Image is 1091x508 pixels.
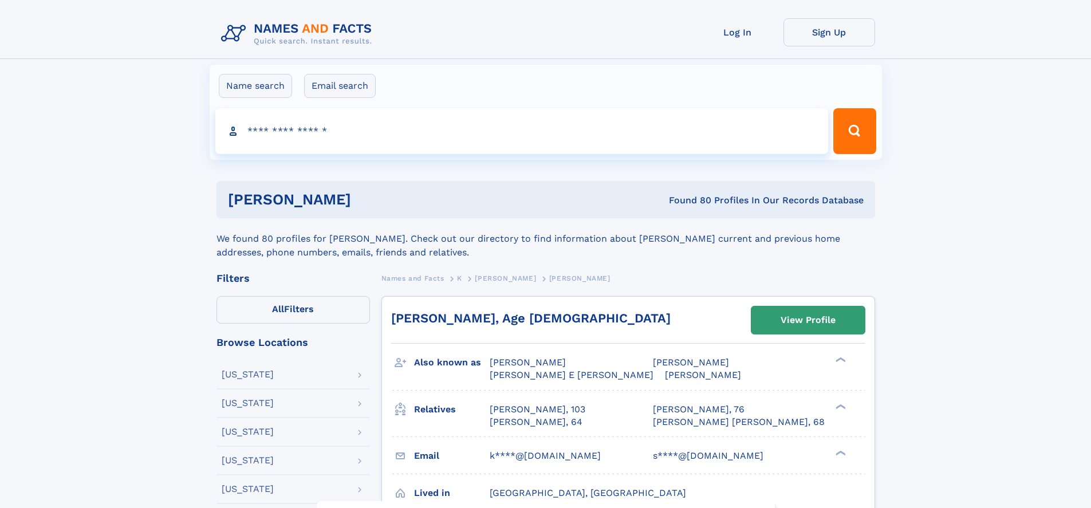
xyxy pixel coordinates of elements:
div: We found 80 profiles for [PERSON_NAME]. Check out our directory to find information about [PERSON... [216,218,875,259]
h3: Lived in [414,483,490,503]
a: View Profile [751,306,865,334]
a: K [457,271,462,285]
input: search input [215,108,829,154]
a: [PERSON_NAME], 103 [490,403,585,416]
div: ❯ [833,403,846,410]
div: Found 80 Profiles In Our Records Database [510,194,864,207]
div: ❯ [833,356,846,364]
span: K [457,274,462,282]
span: [PERSON_NAME] E [PERSON_NAME] [490,369,653,380]
a: [PERSON_NAME], 64 [490,416,582,428]
h3: Relatives [414,400,490,419]
a: [PERSON_NAME] [475,271,536,285]
span: All [272,304,284,314]
label: Filters [216,296,370,324]
h3: Email [414,446,490,466]
div: [US_STATE] [222,485,274,494]
div: [US_STATE] [222,399,274,408]
label: Email search [304,74,376,98]
span: [PERSON_NAME] [665,369,741,380]
img: Logo Names and Facts [216,18,381,49]
a: [PERSON_NAME], 76 [653,403,745,416]
div: [US_STATE] [222,427,274,436]
span: [GEOGRAPHIC_DATA], [GEOGRAPHIC_DATA] [490,487,686,498]
a: [PERSON_NAME], Age [DEMOGRAPHIC_DATA] [391,311,671,325]
button: Search Button [833,108,876,154]
span: [PERSON_NAME] [549,274,611,282]
h1: [PERSON_NAME] [228,192,510,207]
span: [PERSON_NAME] [490,357,566,368]
h3: Also known as [414,353,490,372]
span: [PERSON_NAME] [653,357,729,368]
div: [US_STATE] [222,370,274,379]
div: Browse Locations [216,337,370,348]
div: [US_STATE] [222,456,274,465]
div: View Profile [781,307,836,333]
div: ❯ [833,449,846,456]
a: [PERSON_NAME] [PERSON_NAME], 68 [653,416,825,428]
a: Log In [692,18,783,46]
a: Sign Up [783,18,875,46]
label: Name search [219,74,292,98]
div: Filters [216,273,370,283]
span: [PERSON_NAME] [475,274,536,282]
a: Names and Facts [381,271,444,285]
